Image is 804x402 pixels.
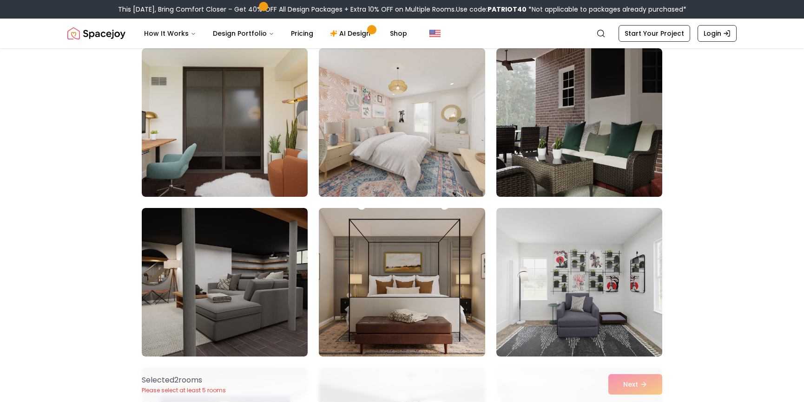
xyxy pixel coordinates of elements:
span: Use code: [456,5,527,14]
a: Pricing [283,24,321,43]
img: Room room-12 [496,48,662,197]
img: Spacejoy Logo [67,24,125,43]
img: Room room-11 [315,45,489,201]
a: Spacejoy [67,24,125,43]
p: Selected 2 room s [142,375,226,386]
button: How It Works [137,24,204,43]
img: United States [429,28,441,39]
img: Room room-13 [142,208,308,357]
a: Start Your Project [619,25,690,42]
nav: Main [137,24,415,43]
button: Design Portfolio [205,24,282,43]
b: PATRIOT40 [488,5,527,14]
span: *Not applicable to packages already purchased* [527,5,686,14]
img: Room room-10 [142,48,308,197]
img: Room room-15 [496,208,662,357]
a: Login [698,25,737,42]
a: AI Design [323,24,381,43]
div: This [DATE], Bring Comfort Closer – Get 40% OFF All Design Packages + Extra 10% OFF on Multiple R... [118,5,686,14]
img: Room room-14 [319,208,485,357]
a: Shop [382,24,415,43]
nav: Global [67,19,737,48]
p: Please select at least 5 rooms [142,387,226,394]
